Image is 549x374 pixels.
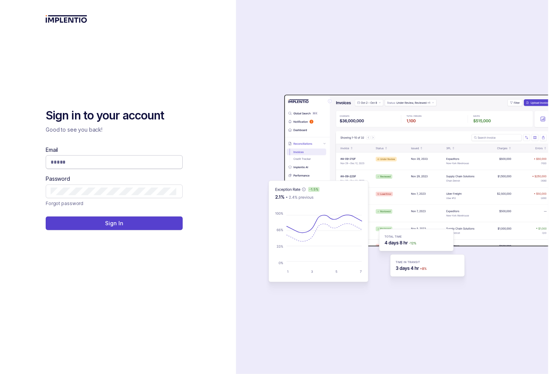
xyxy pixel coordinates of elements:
[46,146,58,154] label: Email
[46,200,83,207] a: Link Forgot password
[46,216,183,230] button: Sign In
[105,220,123,227] p: Sign In
[46,15,87,23] img: logo
[46,108,183,123] h2: Sign in to your account
[46,126,183,134] p: Good to see you back!
[46,175,70,183] label: Password
[46,200,83,207] p: Forgot password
